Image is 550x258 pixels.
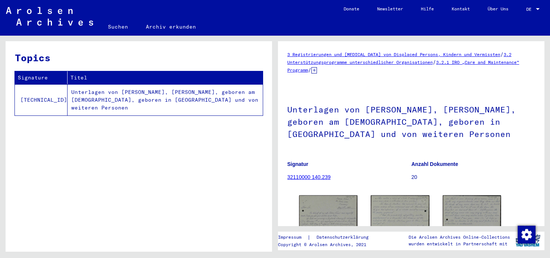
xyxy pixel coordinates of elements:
a: Archiv erkunden [137,18,205,36]
a: 32110000 140.239 [287,174,331,180]
img: Arolsen_neg.svg [6,7,93,26]
a: Suchen [99,18,137,36]
b: Anzahl Dokumente [412,161,458,167]
a: Datenschutzerklärung [311,233,377,241]
b: Signatur [287,161,308,167]
h3: Topics [15,50,262,65]
td: Unterlagen von [PERSON_NAME], [PERSON_NAME], geboren am [DEMOGRAPHIC_DATA], geboren in [GEOGRAPHI... [68,84,263,115]
span: / [433,59,436,65]
span: DE [526,7,534,12]
img: Zustimmung ändern [518,226,536,244]
th: Signature [15,71,68,84]
span: / [308,66,311,73]
p: wurden entwickelt in Partnerschaft mit [409,241,510,247]
th: Titel [68,71,263,84]
span: / [500,51,504,58]
p: 20 [412,173,536,181]
div: Zustimmung ändern [517,225,535,243]
p: Copyright © Arolsen Archives, 2021 [278,241,377,248]
p: Die Arolsen Archives Online-Collections [409,234,510,241]
h1: Unterlagen von [PERSON_NAME], [PERSON_NAME], geboren am [DEMOGRAPHIC_DATA], geboren in [GEOGRAPHI... [287,92,535,150]
td: [TECHNICAL_ID] [15,84,68,115]
a: Impressum [278,233,307,241]
a: 3 Registrierungen und [MEDICAL_DATA] von Displaced Persons, Kindern und Vermissten [287,52,500,57]
img: yv_logo.png [514,231,542,250]
div: | [278,233,377,241]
